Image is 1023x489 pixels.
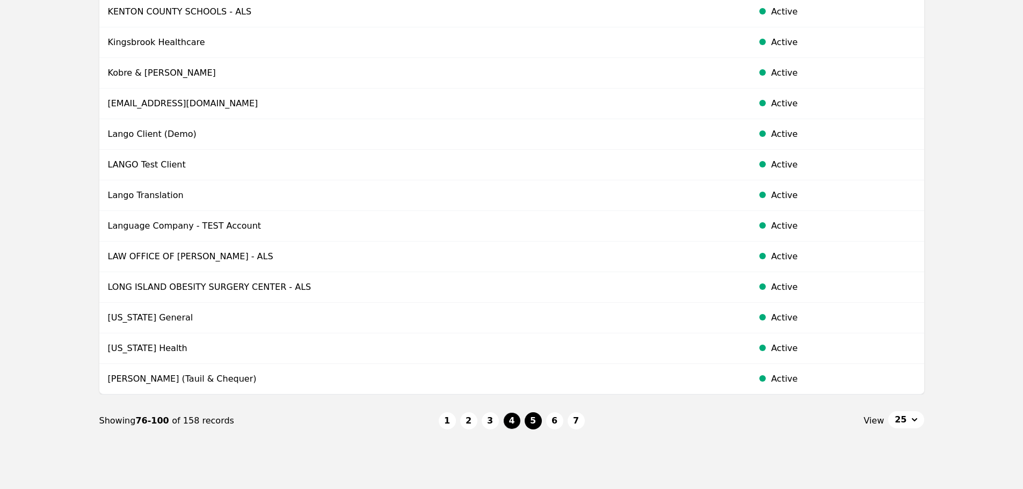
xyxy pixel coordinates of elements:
[771,311,916,324] div: Active
[895,413,906,426] span: 25
[99,89,745,119] td: [EMAIL_ADDRESS][DOMAIN_NAME]
[99,27,745,58] td: Kingsbrook Healthcare
[864,414,884,427] span: View
[771,373,916,385] div: Active
[888,411,924,428] button: 25
[99,414,439,427] div: Showing of 158 records
[99,119,745,150] td: Lango Client (Demo)
[771,189,916,202] div: Active
[135,415,172,426] span: 76-100
[99,150,745,180] td: LANGO Test Client
[99,211,745,242] td: Language Company - TEST Account
[99,242,745,272] td: LAW OFFICE OF [PERSON_NAME] - ALS
[99,180,745,211] td: Lango Translation
[568,412,585,429] button: 7
[771,220,916,232] div: Active
[99,333,745,364] td: [US_STATE] Health
[771,5,916,18] div: Active
[99,364,745,395] td: [PERSON_NAME] (Tauil & Chequer)
[99,272,745,303] td: LONG ISLAND OBESITY SURGERY CENTER - ALS
[546,412,563,429] button: 6
[771,158,916,171] div: Active
[99,58,745,89] td: Kobre & [PERSON_NAME]
[439,412,456,429] button: 1
[771,281,916,294] div: Active
[771,97,916,110] div: Active
[771,128,916,141] div: Active
[771,250,916,263] div: Active
[460,412,477,429] button: 2
[525,412,542,429] button: 5
[99,395,924,447] nav: Page navigation
[771,342,916,355] div: Active
[99,303,745,333] td: [US_STATE] General
[482,412,499,429] button: 3
[771,67,916,79] div: Active
[771,36,916,49] div: Active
